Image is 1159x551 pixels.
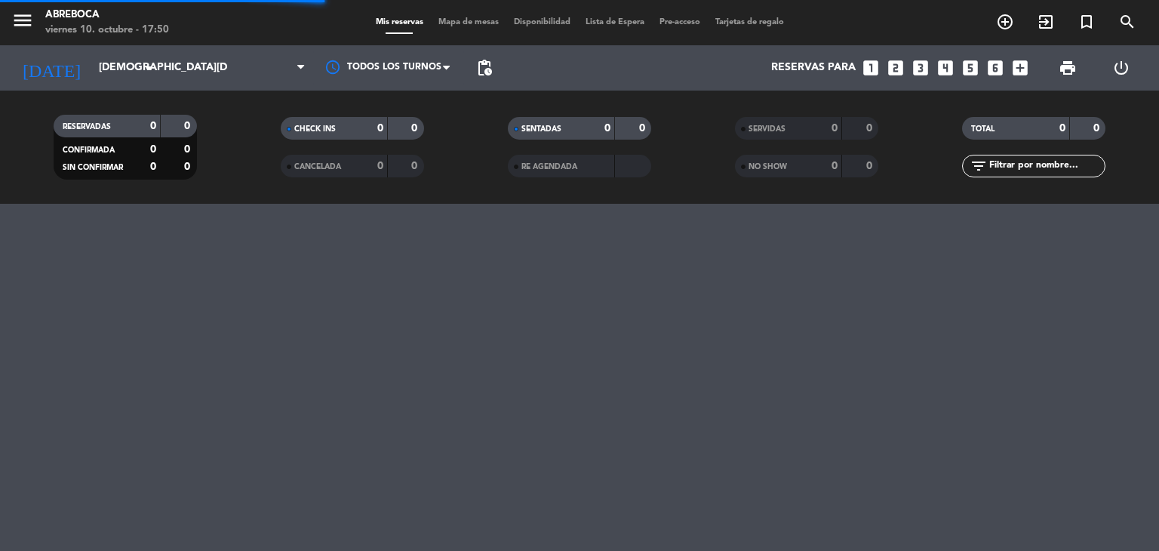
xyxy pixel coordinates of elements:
span: RE AGENDADA [521,163,577,171]
span: CHECK INS [294,125,336,133]
strong: 0 [604,123,610,134]
span: Mapa de mesas [431,18,506,26]
i: filter_list [970,157,988,175]
span: SIN CONFIRMAR [63,164,123,171]
strong: 0 [411,161,420,171]
strong: 0 [411,123,420,134]
i: search [1118,13,1136,31]
i: add_box [1010,58,1030,78]
span: Lista de Espera [578,18,652,26]
span: Disponibilidad [506,18,578,26]
strong: 0 [184,162,193,172]
i: add_circle_outline [996,13,1014,31]
i: turned_in_not [1078,13,1096,31]
strong: 0 [377,123,383,134]
i: looks_3 [911,58,930,78]
i: looks_one [861,58,881,78]
i: exit_to_app [1037,13,1055,31]
strong: 0 [377,161,383,171]
strong: 0 [1093,123,1102,134]
div: LOG OUT [1094,45,1148,91]
i: looks_4 [936,58,955,78]
i: looks_6 [985,58,1005,78]
input: Filtrar por nombre... [988,158,1105,174]
i: looks_5 [961,58,980,78]
strong: 0 [184,121,193,131]
strong: 0 [150,144,156,155]
i: [DATE] [11,51,91,85]
button: menu [11,9,34,37]
span: Tarjetas de regalo [708,18,792,26]
strong: 0 [639,123,648,134]
strong: 0 [150,121,156,131]
i: power_settings_new [1112,59,1130,77]
span: CANCELADA [294,163,341,171]
span: Pre-acceso [652,18,708,26]
span: Mis reservas [368,18,431,26]
span: print [1059,59,1077,77]
span: SENTADAS [521,125,561,133]
strong: 0 [832,123,838,134]
strong: 0 [866,161,875,171]
span: RESERVADAS [63,123,111,131]
span: pending_actions [475,59,493,77]
strong: 0 [184,144,193,155]
strong: 0 [1059,123,1065,134]
i: arrow_drop_down [140,59,158,77]
span: TOTAL [971,125,995,133]
i: looks_two [886,58,905,78]
span: SERVIDAS [749,125,785,133]
div: ABREBOCA [45,8,169,23]
i: menu [11,9,34,32]
span: NO SHOW [749,163,787,171]
span: CONFIRMADA [63,146,115,154]
strong: 0 [832,161,838,171]
div: viernes 10. octubre - 17:50 [45,23,169,38]
strong: 0 [866,123,875,134]
span: Reservas para [771,62,856,74]
strong: 0 [150,162,156,172]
